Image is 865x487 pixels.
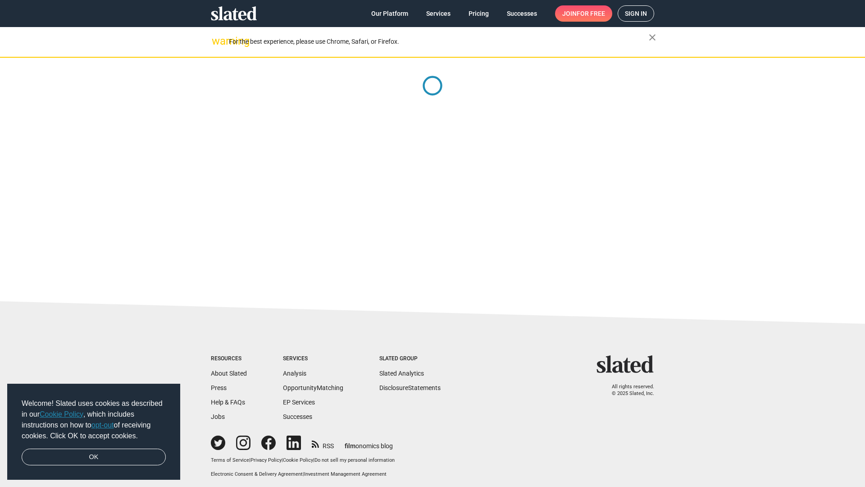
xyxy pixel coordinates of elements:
[379,370,424,377] a: Slated Analytics
[249,457,250,463] span: |
[211,355,247,363] div: Resources
[507,5,537,22] span: Successes
[211,413,225,420] a: Jobs
[7,384,180,480] div: cookieconsent
[345,442,355,450] span: film
[304,471,387,477] a: Investment Management Agreement
[555,5,612,22] a: Joinfor free
[647,32,658,43] mat-icon: close
[419,5,458,22] a: Services
[283,370,306,377] a: Analysis
[469,5,489,22] span: Pricing
[602,384,654,397] p: All rights reserved. © 2025 Slated, Inc.
[625,6,647,21] span: Sign in
[211,399,245,406] a: Help & FAQs
[371,5,408,22] span: Our Platform
[577,5,605,22] span: for free
[618,5,654,22] a: Sign in
[283,355,343,363] div: Services
[562,5,605,22] span: Join
[22,449,166,466] a: dismiss cookie message
[40,410,83,418] a: Cookie Policy
[379,355,441,363] div: Slated Group
[211,384,227,391] a: Press
[461,5,496,22] a: Pricing
[211,471,303,477] a: Electronic Consent & Delivery Agreement
[229,36,649,48] div: For the best experience, please use Chrome, Safari, or Firefox.
[313,457,314,463] span: |
[282,457,283,463] span: |
[91,421,114,429] a: opt-out
[283,384,343,391] a: OpportunityMatching
[314,457,395,464] button: Do not sell my personal information
[211,370,247,377] a: About Slated
[22,398,166,441] span: Welcome! Slated uses cookies as described in our , which includes instructions on how to of recei...
[364,5,415,22] a: Our Platform
[211,457,249,463] a: Terms of Service
[500,5,544,22] a: Successes
[426,5,451,22] span: Services
[212,36,223,46] mat-icon: warning
[312,436,334,450] a: RSS
[250,457,282,463] a: Privacy Policy
[283,413,312,420] a: Successes
[283,399,315,406] a: EP Services
[345,435,393,450] a: filmonomics blog
[283,457,313,463] a: Cookie Policy
[379,384,441,391] a: DisclosureStatements
[303,471,304,477] span: |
